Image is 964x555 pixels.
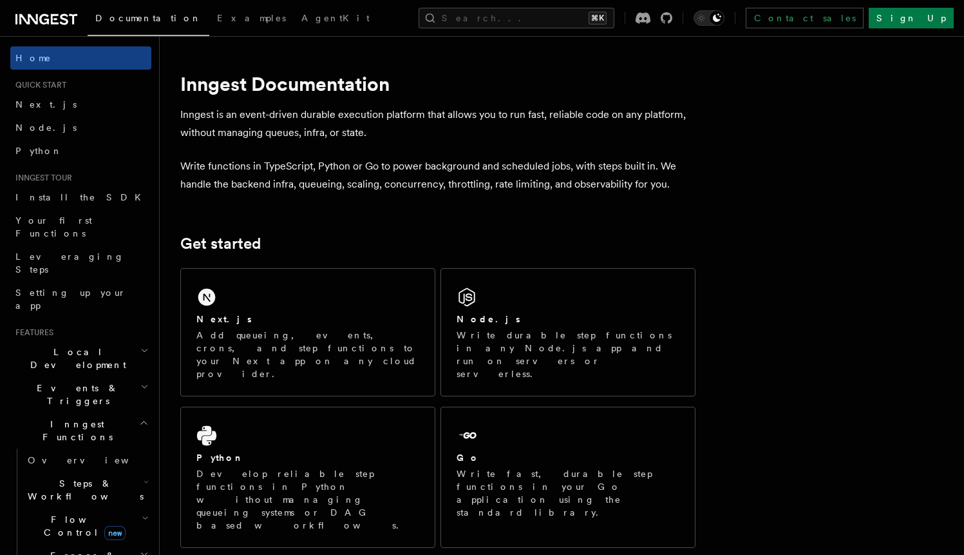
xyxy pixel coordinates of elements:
a: Documentation [88,4,209,36]
button: Local Development [10,340,151,376]
p: Write functions in TypeScript, Python or Go to power background and scheduled jobs, with steps bu... [180,157,695,193]
p: Develop reliable step functions in Python without managing queueing systems or DAG based workflows. [196,467,419,532]
button: Flow Controlnew [23,508,151,544]
a: Contact sales [746,8,864,28]
span: Features [10,327,53,338]
span: Steps & Workflows [23,477,144,503]
button: Inngest Functions [10,413,151,449]
span: AgentKit [301,13,370,23]
span: new [104,526,126,540]
span: Inngest tour [10,173,72,183]
span: Install the SDK [15,192,149,202]
span: Your first Functions [15,215,92,239]
span: Events & Triggers [10,382,140,407]
a: Leveraging Steps [10,245,151,281]
h2: Next.js [196,313,252,326]
a: Overview [23,449,151,472]
button: Toggle dark mode [694,10,724,26]
a: Home [10,46,151,70]
a: Node.jsWrite durable step functions in any Node.js app and run on servers or serverless. [440,268,695,396]
a: Your first Functions [10,209,151,245]
a: AgentKit [294,4,377,35]
a: Install the SDK [10,186,151,209]
span: Next.js [15,99,77,110]
a: PythonDevelop reliable step functions in Python without managing queueing systems or DAG based wo... [180,407,435,548]
p: Add queueing, events, crons, and step functions to your Next app on any cloud provider. [196,329,419,380]
a: Get started [180,235,261,253]
a: Node.js [10,116,151,139]
span: Quick start [10,80,66,90]
a: Sign Up [869,8,954,28]
kbd: ⌘K [589,12,607,24]
span: Examples [217,13,286,23]
span: Documentation [95,13,202,23]
button: Steps & Workflows [23,472,151,508]
a: Setting up your app [10,281,151,317]
span: Local Development [10,346,140,371]
p: Write fast, durable step functions in your Go application using the standard library. [457,467,679,519]
h1: Inngest Documentation [180,72,695,95]
h2: Go [457,451,480,464]
p: Inngest is an event-driven durable execution platform that allows you to run fast, reliable code ... [180,106,695,142]
h2: Python [196,451,244,464]
span: Node.js [15,122,77,133]
span: Setting up your app [15,287,126,311]
span: Home [15,52,52,64]
span: Overview [28,455,160,465]
p: Write durable step functions in any Node.js app and run on servers or serverless. [457,329,679,380]
button: Search...⌘K [419,8,614,28]
span: Inngest Functions [10,418,139,443]
a: Python [10,139,151,162]
a: GoWrite fast, durable step functions in your Go application using the standard library. [440,407,695,548]
span: Leveraging Steps [15,251,124,275]
a: Examples [209,4,294,35]
span: Flow Control [23,513,142,539]
button: Events & Triggers [10,376,151,413]
h2: Node.js [457,313,520,326]
a: Next.jsAdd queueing, events, crons, and step functions to your Next app on any cloud provider. [180,268,435,396]
span: Python [15,146,62,156]
a: Next.js [10,93,151,116]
